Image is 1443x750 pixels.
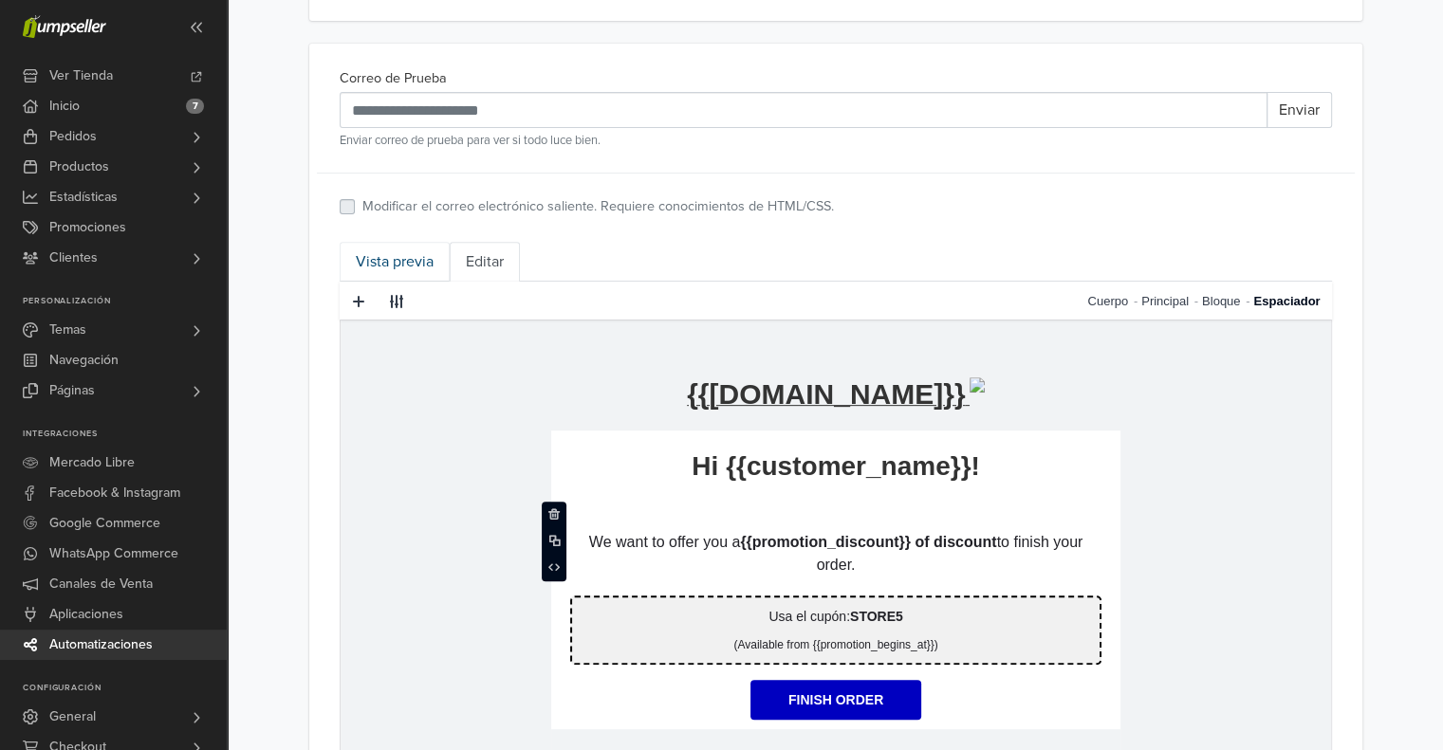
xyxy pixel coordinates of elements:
a: Download [352,596,412,619]
p: {% if product.subscription_period_label %} {%t"(Subscription)" %} {% endif %} [352,537,602,596]
span: Pedidos [49,121,97,152]
button: Enviar [1267,92,1332,128]
a: Cuerpo [1087,282,1141,320]
strong: {{order_status}} [655,438,756,453]
span: WhatsApp Commerce [49,539,178,569]
span: Páginas [49,375,95,406]
p: Placed at: {{order_date}} [230,447,485,466]
span: 7 [186,99,204,114]
a: Editar [450,242,520,282]
span: Productos [49,152,109,182]
span: Facebook & Instagram [49,478,180,508]
span: Estadísticas [49,182,118,212]
span: Aplicaciones [49,599,123,630]
span: Google Commerce [49,508,160,539]
span: {{ product.price | times:product.qty |price}} [626,713,751,743]
img: %7B%7B%20store.logo%20%7D%7D [629,57,644,72]
span: Mercado Libre [49,448,135,478]
a: Bloque [1202,282,1253,320]
p: Usa el cupón: [241,286,749,306]
span: Promociones [49,212,126,243]
a: Espaciador [1253,282,1320,320]
span: Navegación [49,345,119,375]
p: Configuración [23,683,227,694]
span: General [49,702,96,732]
p: Items Ordered [239,503,751,521]
p: Personalización [23,296,227,307]
p: (Available from {{promotion_begins_at}}) [241,316,749,333]
re-text: Download [480,624,539,639]
span: Clientes [49,243,98,273]
re-text: Download [357,601,407,614]
a: Finish Order [410,359,581,399]
label: Correo de Prueba [340,68,447,89]
a: Principal [1141,282,1202,320]
span: Automatizaciones [49,630,153,660]
a: Vista previa [340,242,450,282]
p: Order: #{{order_id}} [230,428,485,447]
p: Hi {{customer_name}}! [211,129,780,163]
p: Integraciones [23,429,227,440]
a: {{[DOMAIN_NAME]}} [346,70,644,86]
re-text: {{[DOMAIN_NAME]}} [346,58,624,89]
a: {{file['option_name']}}:Download [352,624,539,639]
span: Inicio [49,91,80,121]
strong: {{ product.subtotal | minus:discount | price }} [610,653,751,708]
span: Canales de Venta [49,569,153,599]
small: Enviar correo de prueba para ver si todo luce bien. [340,132,1332,150]
input: Recipient's username [340,92,1267,128]
strong: STORE5 [509,288,563,303]
span: Temas [49,315,86,345]
strong: {{ [DOMAIN_NAME]_with_options }} [352,539,579,554]
label: Modificar el correo electrónico saliente. Requiere conocimientos de HTML/CSS. [362,196,834,217]
p: We want to offer you a to finish your order. [230,210,761,256]
span: Ver Tienda [49,61,113,91]
img: {{product.name}} [239,673,254,688]
strong: {{promotion_discount}} of discount [399,213,656,229]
